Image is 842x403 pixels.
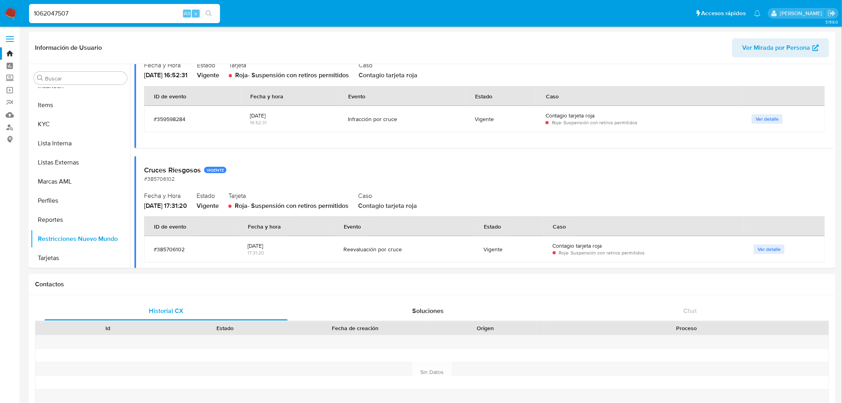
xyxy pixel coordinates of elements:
[732,38,829,57] button: Ver Mirada por Persona
[201,8,217,19] button: search-icon
[702,9,746,18] span: Accesos rápidos
[31,96,130,115] button: Items
[149,306,183,315] span: Historial CX
[413,306,444,315] span: Soluciones
[780,10,825,17] p: gregorio.negri@mercadolibre.com
[195,10,197,17] span: s
[743,38,811,57] span: Ver Mirada por Persona
[31,191,130,210] button: Perfiles
[35,280,829,288] h1: Contactos
[184,10,190,17] span: Alt
[31,115,130,134] button: KYC
[31,210,130,229] button: Reportes
[31,134,130,153] button: Lista Interna
[37,75,43,81] button: Buscar
[289,324,421,332] div: Fecha de creación
[550,324,823,332] div: Proceso
[45,75,124,82] input: Buscar
[31,172,130,191] button: Marcas AML
[172,324,278,332] div: Estado
[433,324,538,332] div: Origen
[55,324,161,332] div: Id
[828,9,836,18] a: Salir
[35,44,102,52] h1: Información de Usuario
[29,8,220,19] input: Buscar usuario o caso...
[31,248,130,268] button: Tarjetas
[754,10,761,17] a: Notificaciones
[684,306,697,315] span: Chat
[31,153,130,172] button: Listas Externas
[31,229,130,248] button: Restricciones Nuevo Mundo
